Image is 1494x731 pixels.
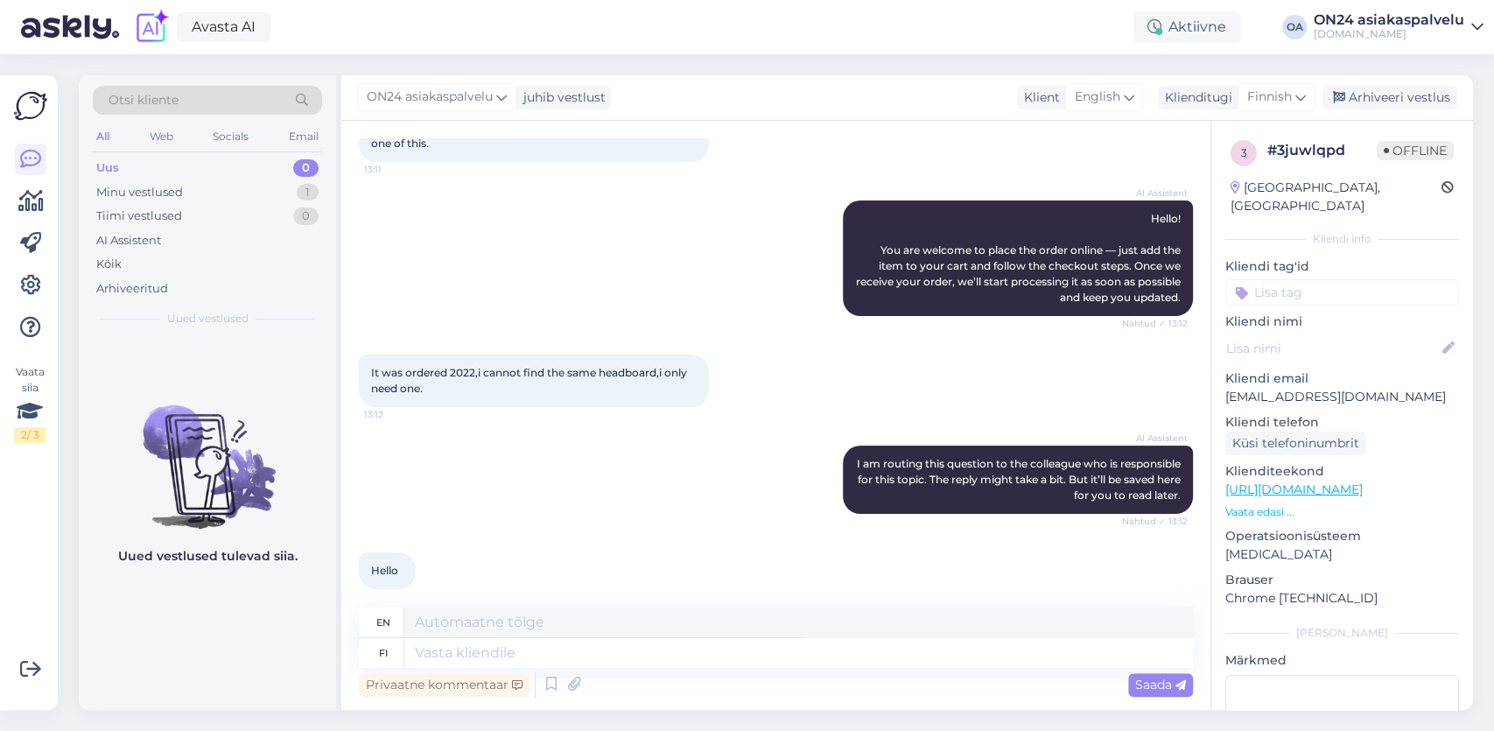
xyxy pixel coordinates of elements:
div: 2 / 3 [14,427,46,443]
span: 15:16 [364,590,430,603]
div: Klient [1017,88,1060,107]
div: # 3juwlqpd [1267,140,1377,161]
img: explore-ai [133,9,170,46]
span: It was ordered 2022,i cannot find the same headboard,i only need one. [371,366,690,395]
div: en [376,608,390,637]
div: Web [146,125,177,148]
div: Arhiveeri vestlus [1322,86,1457,109]
div: juhib vestlust [516,88,606,107]
div: Minu vestlused [96,184,183,201]
span: Offline [1377,141,1454,160]
div: Kliendi info [1225,231,1459,247]
span: ON24 asiakaspalvelu [367,88,493,107]
p: Chrome [TECHNICAL_ID] [1225,589,1459,608]
div: Vaata siia [14,364,46,443]
span: 13:11 [364,163,430,176]
div: Tiimi vestlused [96,207,182,225]
a: [URL][DOMAIN_NAME] [1225,481,1363,497]
img: No chats [79,374,336,531]
span: Saada [1135,677,1186,692]
p: Vaata edasi ... [1225,504,1459,520]
div: AI Assistent [96,232,161,250]
span: I am routing this question to the colleague who is responsible for this topic. The reply might ta... [857,457,1183,502]
div: All [93,125,113,148]
span: English [1075,88,1120,107]
p: Märkmed [1225,651,1459,670]
span: 3 [1241,146,1247,159]
input: Lisa nimi [1226,339,1439,358]
p: Uued vestlused tulevad siia. [118,547,298,566]
span: 13:12 [364,408,430,421]
span: Otsi kliente [109,91,179,109]
div: Uus [96,159,119,177]
div: [GEOGRAPHIC_DATA], [GEOGRAPHIC_DATA] [1231,179,1441,215]
div: Privaatne kommentaar [359,673,530,697]
span: Nähtud ✓ 13:12 [1122,317,1188,330]
div: Küsi telefoninumbrit [1225,432,1366,455]
span: AI Assistent [1122,186,1188,200]
div: Aktiivne [1133,11,1240,43]
p: Klienditeekond [1225,462,1459,481]
div: ON24 asiakaspalvelu [1314,13,1464,27]
p: Brauser [1225,571,1459,589]
span: Hello [371,564,398,577]
div: fi [379,638,388,668]
div: 1 [297,184,319,201]
img: Askly Logo [14,89,47,123]
div: Email [285,125,322,148]
p: Kliendi tag'id [1225,257,1459,276]
a: Avasta AI [177,12,270,42]
div: [DOMAIN_NAME] [1314,27,1464,41]
p: [EMAIL_ADDRESS][DOMAIN_NAME] [1225,388,1459,406]
p: Operatsioonisüsteem [1225,527,1459,545]
p: [MEDICAL_DATA] [1225,545,1459,564]
p: Kliendi email [1225,369,1459,388]
div: Klienditugi [1158,88,1232,107]
div: 0 [293,159,319,177]
p: Kliendi nimi [1225,313,1459,331]
div: Arhiveeritud [96,280,168,298]
div: Socials [209,125,252,148]
span: AI Assistent [1122,432,1188,445]
div: [PERSON_NAME] [1225,625,1459,641]
span: Nähtud ✓ 13:12 [1122,515,1188,528]
span: Finnish [1247,88,1292,107]
a: ON24 asiakaspalvelu[DOMAIN_NAME] [1314,13,1483,41]
div: Kõik [96,256,122,273]
div: 0 [293,207,319,225]
div: OA [1282,15,1307,39]
input: Lisa tag [1225,279,1459,306]
p: Kliendi telefon [1225,413,1459,432]
span: Uued vestlused [167,311,249,327]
